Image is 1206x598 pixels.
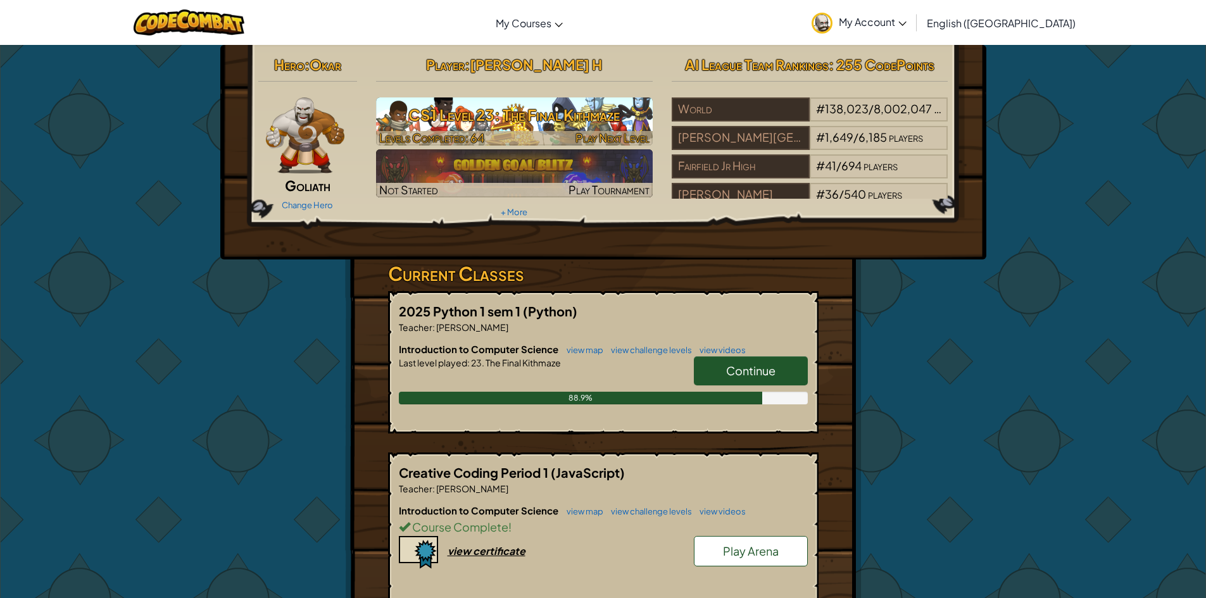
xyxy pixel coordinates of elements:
[869,101,874,116] span: /
[560,506,603,516] a: view map
[399,303,523,319] span: 2025 Python 1 sem 1
[432,321,435,333] span: :
[672,138,948,153] a: [PERSON_NAME][GEOGRAPHIC_DATA]#1,649/6,185players
[672,154,810,178] div: Fairfield Jr High
[672,126,810,150] div: [PERSON_NAME][GEOGRAPHIC_DATA]
[376,149,653,197] img: Golden Goal
[841,158,862,173] span: 694
[399,321,432,333] span: Teacher
[605,345,692,355] a: view challenge levels
[501,207,527,217] a: + More
[379,130,484,145] span: Levels Completed: 64
[825,187,839,201] span: 36
[467,357,470,368] span: :
[310,56,341,73] span: Okar
[399,483,432,494] span: Teacher
[484,357,561,368] span: The Final Kithmaze
[672,195,948,209] a: [PERSON_NAME]#36/540players
[432,483,435,494] span: :
[568,182,650,197] span: Play Tournament
[825,158,836,173] span: 41
[523,303,577,319] span: (Python)
[672,183,810,207] div: [PERSON_NAME]
[693,506,746,516] a: view videos
[426,56,465,73] span: Player
[376,97,653,146] img: CS1 Level 23: The Final Kithmaze
[508,520,512,534] span: !
[816,158,825,173] span: #
[829,56,934,73] span: : 255 CodePoints
[399,504,560,516] span: Introduction to Computer Science
[282,200,333,210] a: Change Hero
[839,187,844,201] span: /
[816,130,825,144] span: #
[496,16,551,30] span: My Courses
[868,187,902,201] span: players
[844,187,866,201] span: 540
[874,101,932,116] span: 8,002,047
[285,177,330,194] span: Goliath
[305,56,310,73] span: :
[560,345,603,355] a: view map
[376,149,653,197] a: Not StartedPlay Tournament
[805,3,913,42] a: My Account
[825,101,869,116] span: 138,023
[726,363,776,378] span: Continue
[465,56,470,73] span: :
[836,158,841,173] span: /
[399,464,551,480] span: Creative Coding Period 1
[266,97,345,173] img: goliath-pose.png
[858,130,887,144] span: 6,185
[889,130,923,144] span: players
[489,6,569,40] a: My Courses
[470,56,602,73] span: [PERSON_NAME] H
[853,130,858,144] span: /
[672,97,810,121] div: World
[399,357,467,368] span: Last level played
[551,464,625,480] span: (JavaScript)
[448,544,525,558] div: view certificate
[376,97,653,146] a: Play Next Level
[920,6,1082,40] a: English ([GEOGRAPHIC_DATA])
[816,187,825,201] span: #
[376,101,653,129] h3: CS1 Level 23: The Final Kithmaze
[685,56,829,73] span: AI League Team Rankings
[399,544,525,558] a: view certificate
[927,16,1076,30] span: English ([GEOGRAPHIC_DATA])
[825,130,853,144] span: 1,649
[435,483,508,494] span: [PERSON_NAME]
[672,166,948,181] a: Fairfield Jr High#41/694players
[134,9,244,35] img: CodeCombat logo
[723,544,779,558] span: Play Arena
[399,392,762,404] div: 88.9%
[816,101,825,116] span: #
[470,357,484,368] span: 23.
[379,182,438,197] span: Not Started
[410,520,508,534] span: Course Complete
[575,130,650,145] span: Play Next Level
[605,506,692,516] a: view challenge levels
[812,13,832,34] img: avatar
[839,15,907,28] span: My Account
[435,321,508,333] span: [PERSON_NAME]
[399,536,438,569] img: certificate-icon.png
[388,259,819,288] h3: Current Classes
[693,345,746,355] a: view videos
[399,343,560,355] span: Introduction to Computer Science
[672,109,948,124] a: World#138,023/8,002,047players
[274,56,305,73] span: Hero
[864,158,898,173] span: players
